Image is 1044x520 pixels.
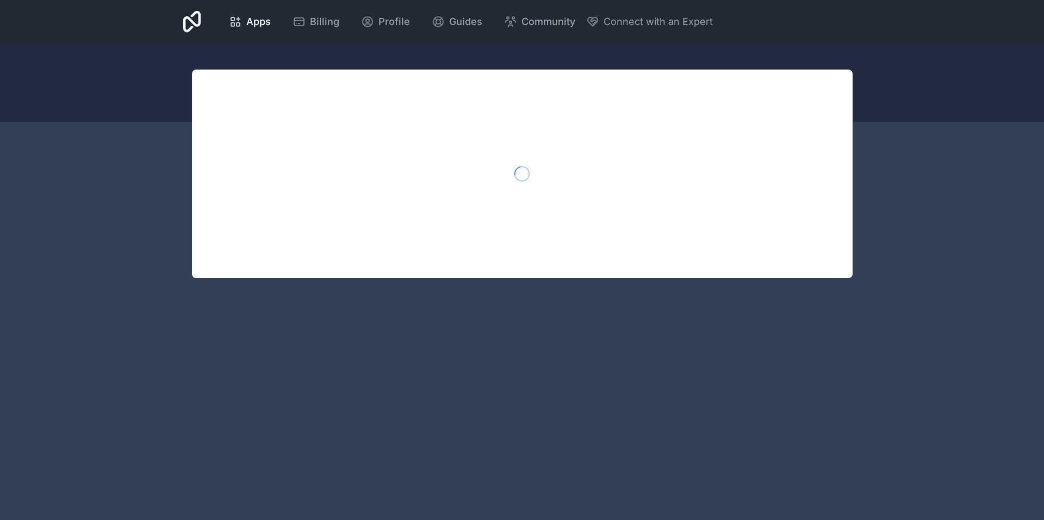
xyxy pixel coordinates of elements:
a: Guides [423,10,491,34]
a: Billing [284,10,348,34]
span: Billing [310,14,339,29]
span: Profile [378,14,410,29]
span: Connect with an Expert [604,14,713,29]
a: Apps [220,10,279,34]
span: Apps [246,14,271,29]
a: Community [495,10,584,34]
span: Guides [449,14,482,29]
a: Profile [352,10,419,34]
span: Community [521,14,575,29]
button: Connect with an Expert [586,14,713,29]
